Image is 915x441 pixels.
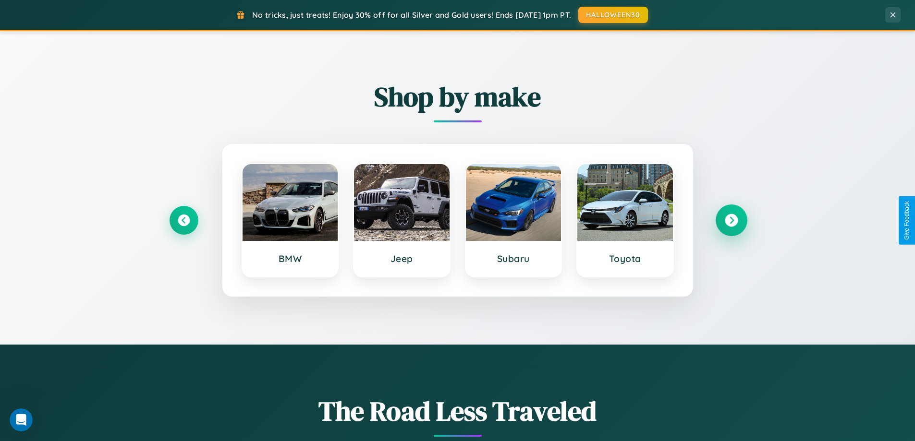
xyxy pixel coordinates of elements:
h3: Jeep [364,253,440,264]
h3: BMW [252,253,329,264]
iframe: Intercom live chat [10,408,33,431]
h3: Subaru [476,253,552,264]
button: HALLOWEEN30 [578,7,648,23]
div: Give Feedback [903,201,910,240]
h1: The Road Less Traveled [170,393,746,429]
span: No tricks, just treats! Enjoy 30% off for all Silver and Gold users! Ends [DATE] 1pm PT. [252,10,571,20]
h3: Toyota [587,253,663,264]
h2: Shop by make [170,78,746,115]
